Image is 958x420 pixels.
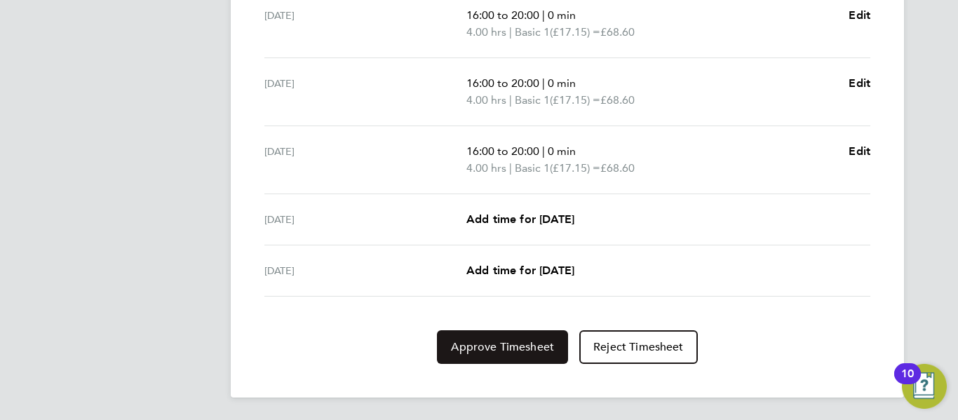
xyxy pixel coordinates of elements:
a: Edit [849,143,870,160]
span: (£17.15) = [550,93,600,107]
span: | [542,144,545,158]
div: 10 [901,374,914,392]
span: | [542,76,545,90]
div: [DATE] [264,143,466,177]
div: [DATE] [264,75,466,109]
span: Basic 1 [515,92,550,109]
span: Approve Timesheet [451,340,554,354]
span: Edit [849,76,870,90]
span: (£17.15) = [550,25,600,39]
span: Basic 1 [515,160,550,177]
span: Edit [849,8,870,22]
span: | [509,25,512,39]
span: 4.00 hrs [466,93,506,107]
span: 16:00 to 20:00 [466,144,539,158]
button: Approve Timesheet [437,330,568,364]
span: 0 min [548,76,576,90]
button: Open Resource Center, 10 new notifications [902,364,947,409]
span: | [509,161,512,175]
span: | [509,93,512,107]
div: [DATE] [264,262,466,279]
div: [DATE] [264,7,466,41]
span: 16:00 to 20:00 [466,76,539,90]
span: Add time for [DATE] [466,264,574,277]
span: Add time for [DATE] [466,212,574,226]
span: | [542,8,545,22]
span: 16:00 to 20:00 [466,8,539,22]
span: 4.00 hrs [466,25,506,39]
span: £68.60 [600,161,635,175]
span: £68.60 [600,93,635,107]
span: Basic 1 [515,24,550,41]
a: Edit [849,75,870,92]
a: Edit [849,7,870,24]
div: [DATE] [264,211,466,228]
span: 0 min [548,144,576,158]
a: Add time for [DATE] [466,211,574,228]
a: Add time for [DATE] [466,262,574,279]
span: Edit [849,144,870,158]
button: Reject Timesheet [579,330,698,364]
span: 4.00 hrs [466,161,506,175]
span: 0 min [548,8,576,22]
span: (£17.15) = [550,161,600,175]
span: Reject Timesheet [593,340,684,354]
span: £68.60 [600,25,635,39]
